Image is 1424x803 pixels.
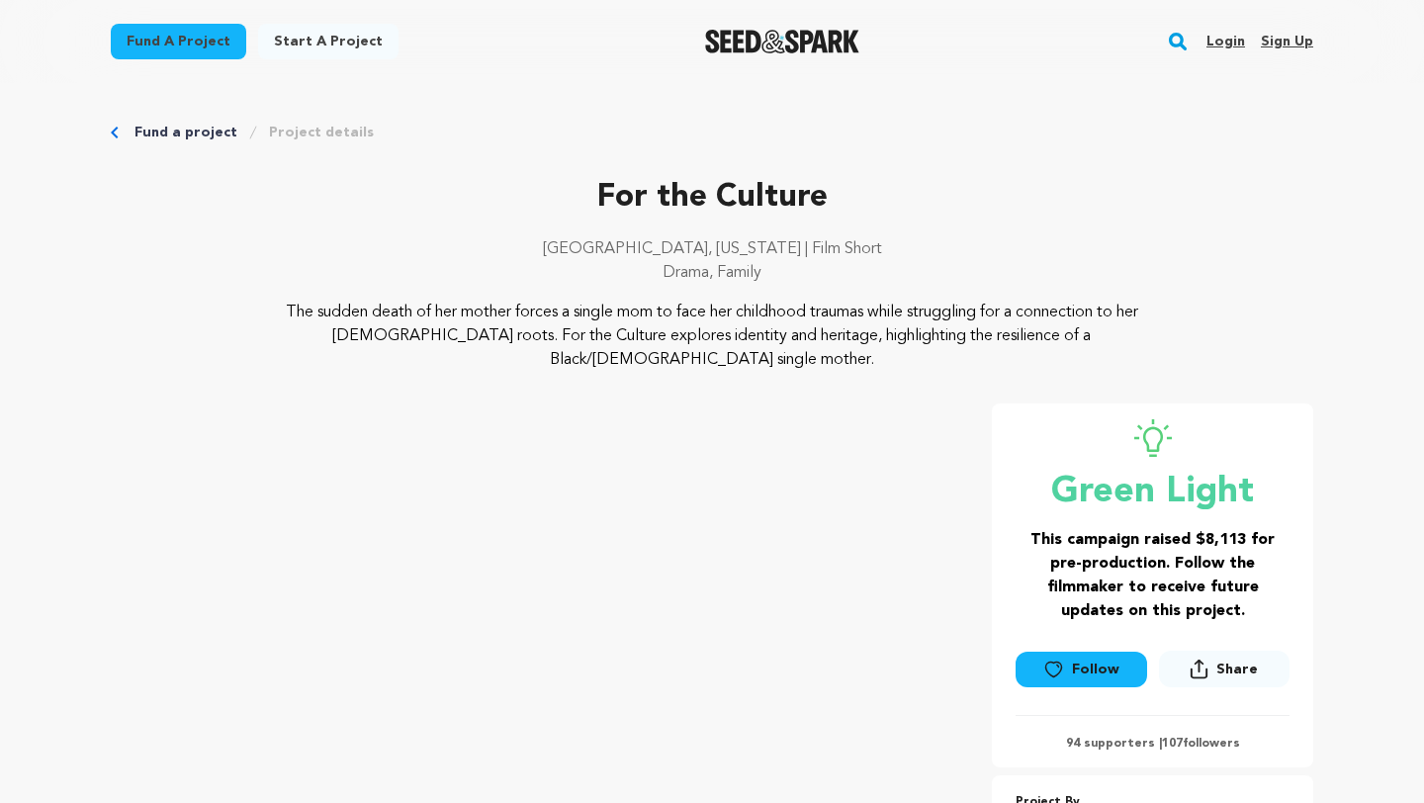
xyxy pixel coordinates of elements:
div: Breadcrumb [111,123,1313,142]
a: Login [1206,26,1245,57]
span: Share [1159,651,1290,695]
a: Project details [269,123,374,142]
p: The sudden death of her mother forces a single mom to face her childhood traumas while struggling... [231,301,1194,372]
img: Seed&Spark Logo Dark Mode [705,30,860,53]
a: Start a project [258,24,399,59]
a: Seed&Spark Homepage [705,30,860,53]
p: Green Light [1016,473,1290,512]
p: [GEOGRAPHIC_DATA], [US_STATE] | Film Short [111,237,1313,261]
a: Sign up [1261,26,1313,57]
a: Fund a project [134,123,237,142]
a: Follow [1016,652,1146,687]
p: For the Culture [111,174,1313,222]
h3: This campaign raised $8,113 for pre-production. Follow the filmmaker to receive future updates on... [1016,528,1290,623]
span: Share [1216,660,1258,679]
p: 94 supporters | followers [1016,736,1290,752]
button: Share [1159,651,1290,687]
a: Fund a project [111,24,246,59]
p: Drama, Family [111,261,1313,285]
span: 107 [1162,738,1183,750]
